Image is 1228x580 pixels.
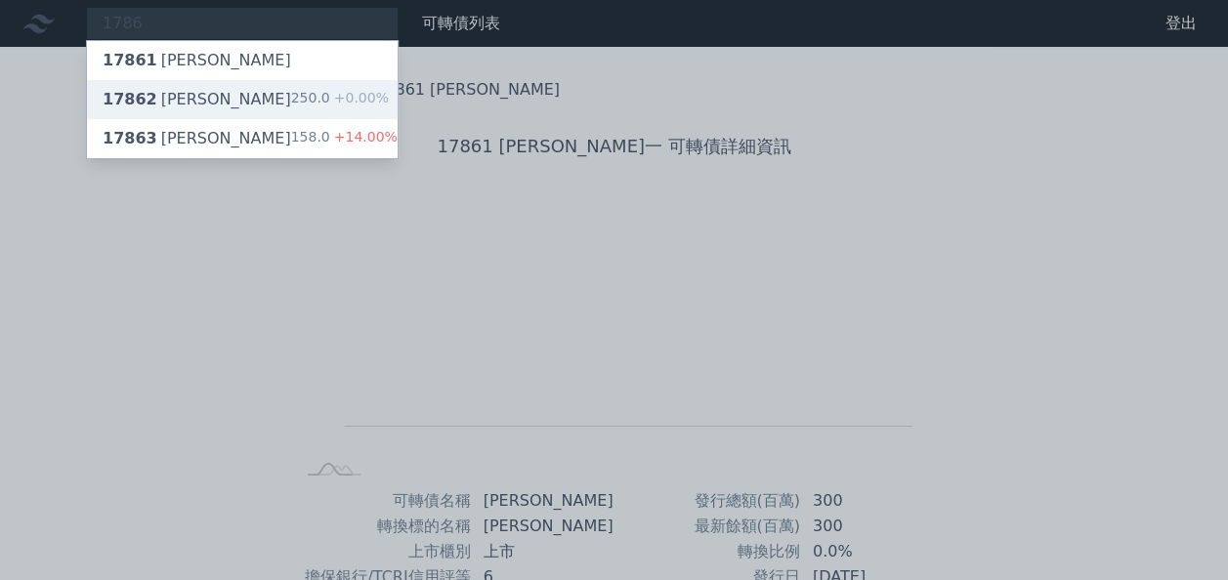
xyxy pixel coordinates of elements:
[103,88,291,111] div: [PERSON_NAME]
[103,51,157,69] span: 17861
[87,119,398,158] a: 17863[PERSON_NAME] 158.0+14.00%
[330,129,398,145] span: +14.00%
[291,88,389,111] div: 250.0
[291,127,398,150] div: 158.0
[103,49,291,72] div: [PERSON_NAME]
[87,41,398,80] a: 17861[PERSON_NAME]
[103,129,157,147] span: 17863
[87,80,398,119] a: 17862[PERSON_NAME] 250.0+0.00%
[330,90,389,105] span: +0.00%
[103,127,291,150] div: [PERSON_NAME]
[103,90,157,108] span: 17862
